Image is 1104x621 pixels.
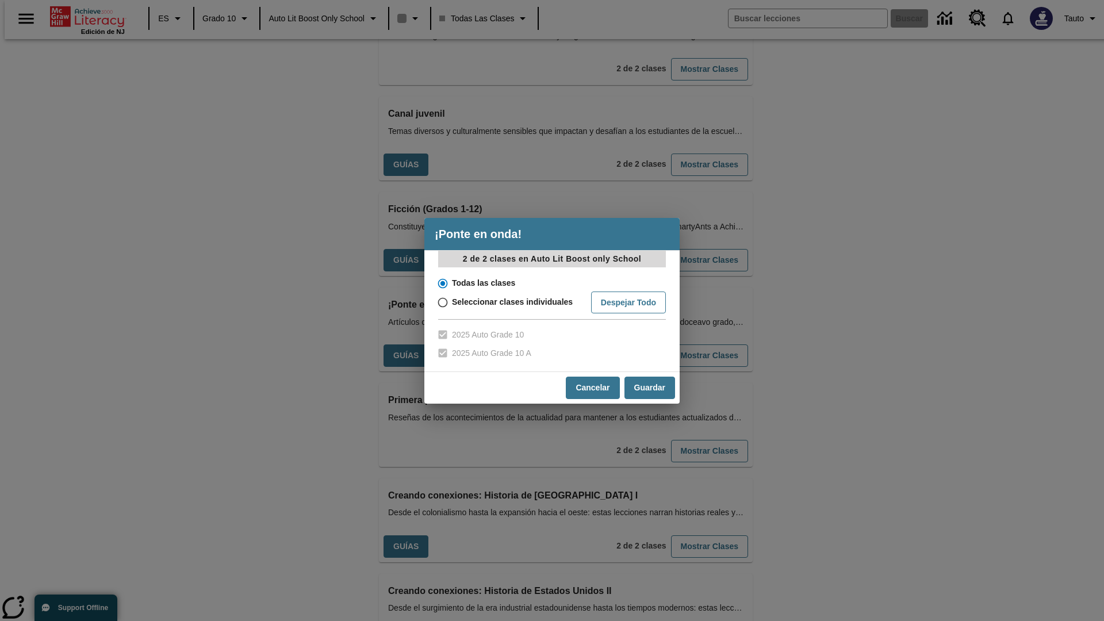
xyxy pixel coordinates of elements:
button: Cancelar [566,377,619,399]
p: 2 de 2 clases en Auto Lit Boost only School [438,251,666,267]
span: 2025 Auto Grade 10 [452,329,524,341]
button: Despejar todo [591,292,666,314]
span: 2025 Auto Grade 10 A [452,347,531,359]
h4: ¡Ponte en onda! [424,218,680,250]
span: Todas las clases [452,277,515,289]
span: Seleccionar clases individuales [452,296,573,308]
button: Guardar [624,377,675,399]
